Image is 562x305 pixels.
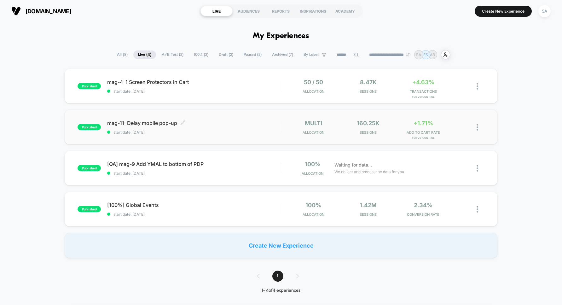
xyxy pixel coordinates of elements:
[272,271,283,282] span: 1
[334,161,372,168] span: Waiting for data...
[214,50,238,59] span: Draft ( 2 )
[477,206,478,213] img: close
[423,52,428,57] p: ES
[477,165,478,172] img: close
[297,6,329,16] div: INSPIRATIONS
[26,8,71,15] span: [DOMAIN_NAME]
[253,32,309,41] h1: My Experiences
[107,212,281,217] span: start date: [DATE]
[477,124,478,131] img: close
[305,120,322,126] span: multi
[107,202,281,208] span: [100%] Global Events
[304,79,323,85] span: 50 / 50
[304,52,319,57] span: By Label
[133,50,156,59] span: Live ( 4 )
[334,169,404,175] span: We collect and process the data for you
[397,89,449,94] span: TRANSACTIONS
[360,202,377,208] span: 1.42M
[360,79,377,85] span: 8.47k
[329,6,361,16] div: ACADEMY
[303,130,324,135] span: Allocation
[342,130,394,135] span: Sessions
[475,6,532,17] button: Create New Experience
[233,6,265,16] div: AUDIENCES
[412,79,434,85] span: +4.63%
[538,5,551,17] div: SA
[536,5,553,18] button: SA
[112,50,132,59] span: All ( 8 )
[239,50,266,59] span: Paused ( 2 )
[9,6,73,16] button: [DOMAIN_NAME]
[305,202,321,208] span: 100%
[107,130,281,135] span: start date: [DATE]
[267,50,298,59] span: Archived ( 7 )
[397,95,449,98] span: for v0: Control
[414,202,432,208] span: 2.34%
[397,136,449,139] span: for v0-control
[477,83,478,90] img: close
[78,206,101,212] span: published
[357,120,379,126] span: 160.25k
[107,171,281,176] span: start date: [DATE]
[107,161,281,167] span: [QA] mag-9 Add YMAL to bottom of PDP
[406,53,410,56] img: end
[416,52,421,57] p: SA
[305,161,321,167] span: 100%
[200,6,233,16] div: LIVE
[414,120,433,126] span: +1.71%
[397,212,449,217] span: CONVERSION RATE
[78,83,101,89] span: published
[107,79,281,85] span: mag-4-1 Screen Protectors in Cart
[342,212,394,217] span: Sessions
[251,288,311,293] div: 1 - 4 of 4 experiences
[342,89,394,94] span: Sessions
[78,124,101,130] span: published
[189,50,213,59] span: 100% ( 2 )
[265,6,297,16] div: REPORTS
[65,233,497,258] div: Create New Experience
[302,171,323,176] span: Allocation
[107,120,281,126] span: mag-11: Delay mobile pop-up
[397,130,449,135] span: ADD TO CART RATE
[11,6,21,16] img: Visually logo
[157,50,188,59] span: A/B Test ( 2 )
[430,52,435,57] p: AB
[303,212,324,217] span: Allocation
[78,165,101,171] span: published
[303,89,324,94] span: Allocation
[107,89,281,94] span: start date: [DATE]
